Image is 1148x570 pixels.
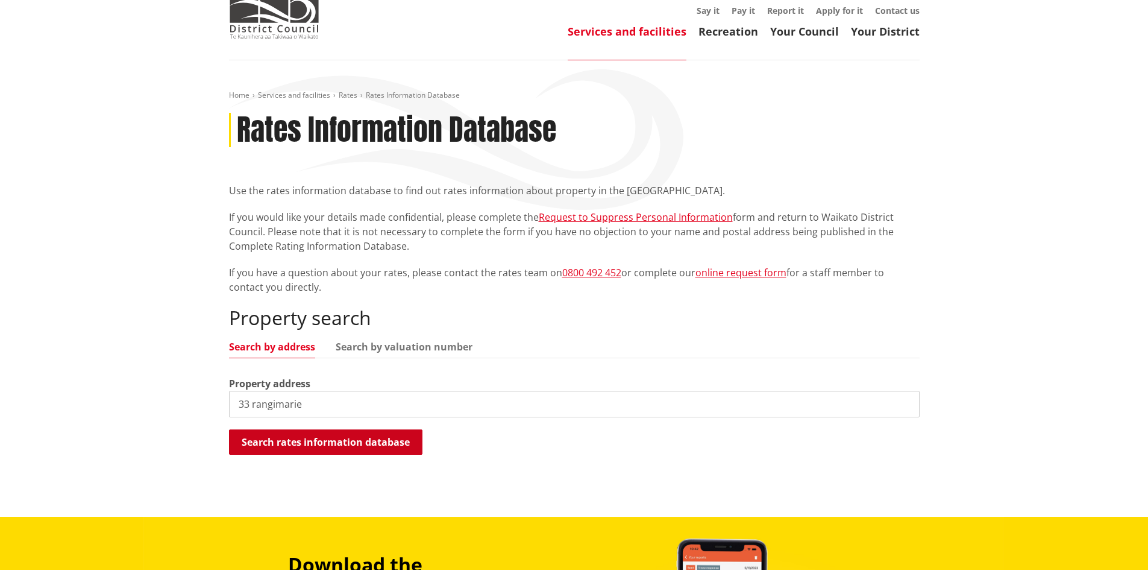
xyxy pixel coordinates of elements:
a: Contact us [875,5,920,16]
a: 0800 492 452 [562,266,621,279]
a: Report it [767,5,804,16]
a: Pay it [732,5,755,16]
a: Say it [697,5,720,16]
p: If you would like your details made confidential, please complete the form and return to Waikato ... [229,210,920,253]
a: Search by address [229,342,315,352]
a: Request to Suppress Personal Information [539,211,733,224]
h1: Rates Information Database [237,113,556,148]
a: Your District [851,24,920,39]
a: Search by valuation number [336,342,472,352]
p: Use the rates information database to find out rates information about property in the [GEOGRAPHI... [229,183,920,198]
p: If you have a question about your rates, please contact the rates team on or complete our for a s... [229,265,920,294]
a: Rates [339,90,357,100]
a: Services and facilities [568,24,686,39]
a: Services and facilities [258,90,330,100]
a: Apply for it [816,5,863,16]
h2: Property search [229,306,920,329]
nav: breadcrumb [229,90,920,101]
button: Search rates information database [229,429,422,455]
input: e.g. Duke Street NGARUAWAHIA [229,391,920,417]
a: online request form [695,266,786,279]
a: Your Council [770,24,839,39]
span: Rates Information Database [366,90,460,100]
a: Recreation [698,24,758,39]
iframe: Messenger Launcher [1093,519,1136,563]
label: Property address [229,376,310,391]
a: Home [229,90,249,100]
